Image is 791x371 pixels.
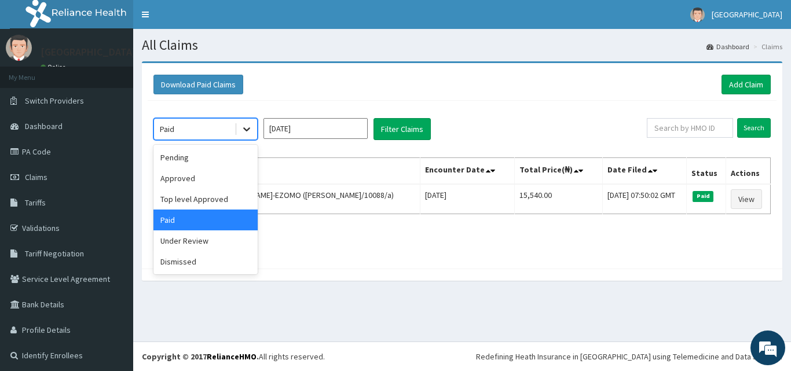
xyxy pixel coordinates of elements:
input: Search by HMO ID [647,118,733,138]
th: Total Price(₦) [515,158,602,185]
td: [DATE] [420,184,515,214]
span: Claims [25,172,47,182]
img: User Image [690,8,705,22]
a: Dashboard [706,42,749,52]
span: Tariff Negotiation [25,248,84,259]
div: Paid [160,123,174,135]
strong: Copyright © 2017 . [142,351,259,362]
a: Add Claim [722,75,771,94]
th: Name [154,158,420,185]
input: Search [737,118,771,138]
th: Date Filed [602,158,687,185]
button: Filter Claims [373,118,431,140]
footer: All rights reserved. [133,341,791,371]
span: Switch Providers [25,95,84,106]
th: Actions [726,158,770,185]
div: Dismissed [153,251,258,272]
h1: All Claims [142,38,782,53]
div: Pending [153,147,258,168]
td: [PERSON_NAME] [PERSON_NAME]-EZOMO ([PERSON_NAME]/10088/a) [154,184,420,214]
a: View [731,189,762,209]
div: Under Review [153,230,258,251]
a: Online [41,63,68,71]
div: Redefining Heath Insurance in [GEOGRAPHIC_DATA] using Telemedicine and Data Science! [476,351,782,362]
span: Tariffs [25,197,46,208]
img: User Image [6,35,32,61]
div: Top level Approved [153,189,258,210]
a: RelianceHMO [207,351,257,362]
td: [DATE] 07:50:02 GMT [602,184,687,214]
span: [GEOGRAPHIC_DATA] [712,9,782,20]
input: Select Month and Year [263,118,368,139]
p: [GEOGRAPHIC_DATA] [41,47,136,57]
button: Download Paid Claims [153,75,243,94]
div: Approved [153,168,258,189]
span: Dashboard [25,121,63,131]
span: Paid [693,191,713,201]
div: Paid [153,210,258,230]
th: Encounter Date [420,158,515,185]
li: Claims [750,42,782,52]
td: 15,540.00 [515,184,602,214]
th: Status [687,158,726,185]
